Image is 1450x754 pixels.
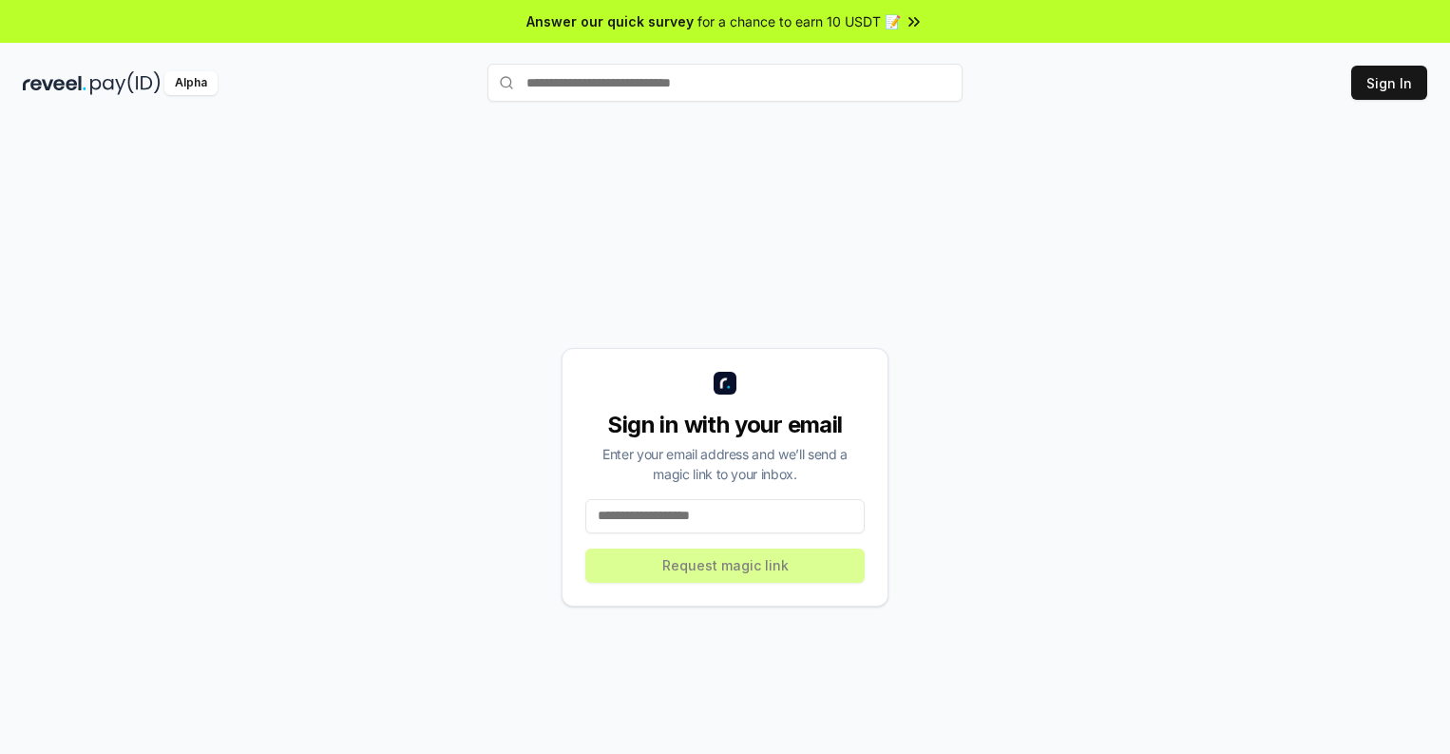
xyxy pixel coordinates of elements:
[585,410,865,440] div: Sign in with your email
[164,71,218,95] div: Alpha
[697,11,901,31] span: for a chance to earn 10 USDT 📝
[23,71,86,95] img: reveel_dark
[90,71,161,95] img: pay_id
[526,11,694,31] span: Answer our quick survey
[585,444,865,484] div: Enter your email address and we’ll send a magic link to your inbox.
[714,372,736,395] img: logo_small
[1351,66,1427,100] button: Sign In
